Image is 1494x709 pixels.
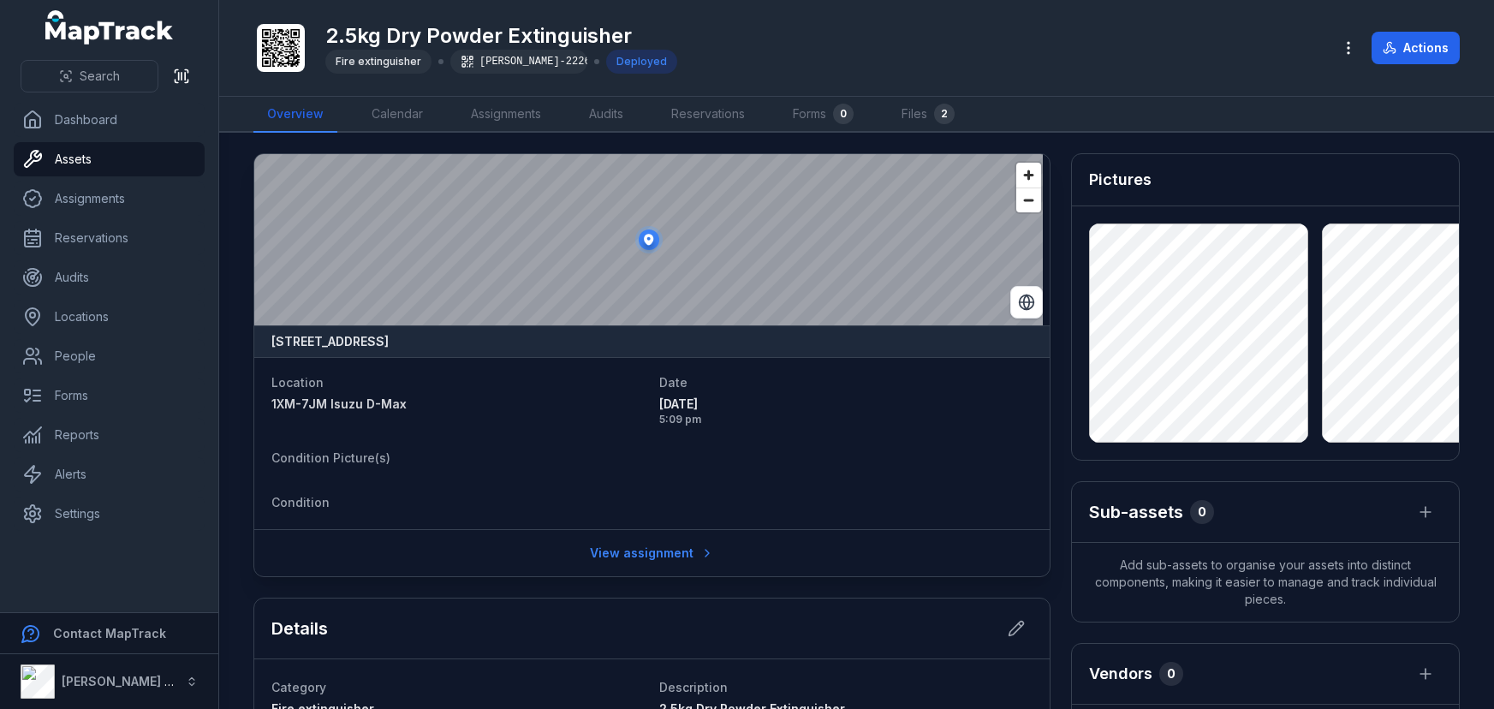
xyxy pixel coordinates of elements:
[575,97,637,133] a: Audits
[14,182,205,216] a: Assignments
[1016,163,1041,188] button: Zoom in
[934,104,955,124] div: 2
[336,55,421,68] span: Fire extinguisher
[14,142,205,176] a: Assets
[1016,188,1041,212] button: Zoom out
[271,396,407,411] span: 1XM-7JM Isuzu D-Max
[14,418,205,452] a: Reports
[253,97,337,133] a: Overview
[1072,543,1459,622] span: Add sub-assets to organise your assets into distinct components, making it easier to manage and t...
[779,97,867,133] a: Forms0
[606,50,677,74] div: Deployed
[325,22,677,50] h1: 2.5kg Dry Powder Extinguisher
[1190,500,1214,524] div: 0
[14,457,205,492] a: Alerts
[1089,662,1152,686] h3: Vendors
[80,68,120,85] span: Search
[271,617,328,640] h2: Details
[14,497,205,531] a: Settings
[14,221,205,255] a: Reservations
[271,450,390,465] span: Condition Picture(s)
[450,50,587,74] div: [PERSON_NAME]-2226
[53,626,166,640] strong: Contact MapTrack
[14,378,205,413] a: Forms
[888,97,968,133] a: Files2
[457,97,555,133] a: Assignments
[14,339,205,373] a: People
[358,97,437,133] a: Calendar
[271,375,324,390] span: Location
[1159,662,1183,686] div: 0
[659,680,728,694] span: Description
[1372,32,1460,64] button: Actions
[14,300,205,334] a: Locations
[658,97,759,133] a: Reservations
[271,396,646,413] a: 1XM-7JM Isuzu D-Max
[1089,168,1152,192] h3: Pictures
[271,495,330,509] span: Condition
[579,537,725,569] a: View assignment
[254,154,1043,325] canvas: Map
[271,333,389,350] strong: [STREET_ADDRESS]
[659,413,1033,426] span: 5:09 pm
[21,60,158,92] button: Search
[1089,500,1183,524] h2: Sub-assets
[45,10,174,45] a: MapTrack
[271,680,326,694] span: Category
[14,260,205,295] a: Audits
[659,396,1033,426] time: 8/26/2025, 5:09:25 PM
[14,103,205,137] a: Dashboard
[659,396,1033,413] span: [DATE]
[1010,286,1043,319] button: Switch to Satellite View
[833,104,854,124] div: 0
[659,375,687,390] span: Date
[62,674,181,688] strong: [PERSON_NAME] Air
